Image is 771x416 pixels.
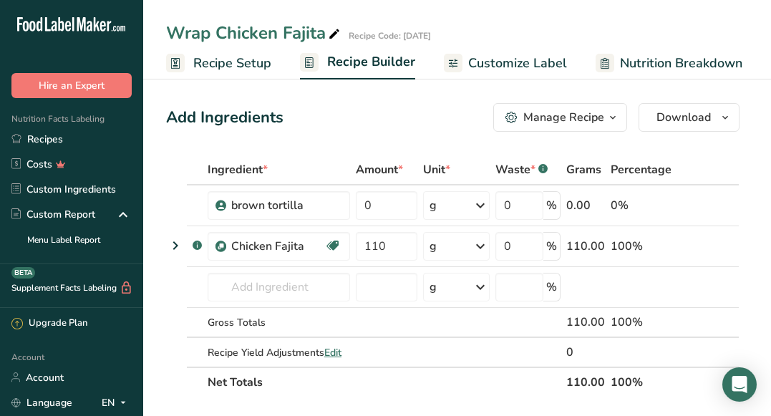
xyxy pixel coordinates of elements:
[166,106,283,130] div: Add Ingredients
[300,46,415,80] a: Recipe Builder
[620,54,742,73] span: Nutrition Breakdown
[11,267,35,279] div: BETA
[205,367,563,397] th: Net Totals
[468,54,567,73] span: Customize Label
[11,73,132,98] button: Hire an Expert
[423,161,450,178] span: Unit
[611,161,671,178] span: Percentage
[231,197,341,214] div: brown tortilla
[608,367,674,397] th: 100%
[208,273,350,301] input: Add Ingredient
[563,367,608,397] th: 110.00
[495,161,548,178] div: Waste
[639,103,740,132] button: Download
[523,109,604,126] div: Manage Recipe
[11,316,87,331] div: Upgrade Plan
[193,54,271,73] span: Recipe Setup
[493,103,627,132] button: Manage Recipe
[722,367,757,402] div: Open Intercom Messenger
[324,346,341,359] span: Edit
[566,238,605,255] div: 110.00
[566,344,605,361] div: 0
[430,279,437,296] div: g
[566,197,605,214] div: 0.00
[208,161,268,178] span: Ingredient
[215,241,226,252] img: Sub Recipe
[231,238,324,255] div: Chicken Fajita
[349,29,431,42] div: Recipe Code: [DATE]
[208,315,350,330] div: Gross Totals
[166,20,343,46] div: Wrap Chicken Fajita
[566,314,605,331] div: 110.00
[430,238,437,255] div: g
[11,390,72,415] a: Language
[11,207,95,222] div: Custom Report
[102,394,132,411] div: EN
[611,238,671,255] div: 100%
[611,197,671,214] div: 0%
[327,52,415,72] span: Recipe Builder
[444,47,567,79] a: Customize Label
[208,345,350,360] div: Recipe Yield Adjustments
[656,109,711,126] span: Download
[166,47,271,79] a: Recipe Setup
[611,314,671,331] div: 100%
[566,161,601,178] span: Grams
[596,47,742,79] a: Nutrition Breakdown
[356,161,403,178] span: Amount
[430,197,437,214] div: g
